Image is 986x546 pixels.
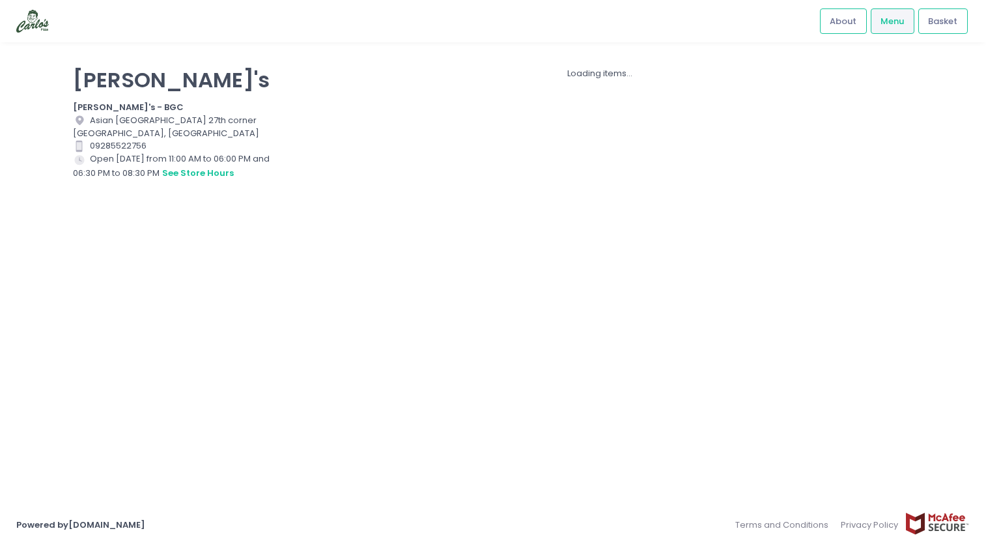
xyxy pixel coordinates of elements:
span: Basket [928,15,957,28]
button: see store hours [162,166,234,180]
span: About [830,15,856,28]
img: mcafee-secure [905,512,970,535]
div: 09285522756 [73,139,271,152]
div: Open [DATE] from 11:00 AM to 06:00 PM and 06:30 PM to 08:30 PM [73,152,271,180]
a: Privacy Policy [835,512,905,538]
a: About [820,8,867,33]
a: Powered by[DOMAIN_NAME] [16,519,145,531]
b: [PERSON_NAME]'s - BGC [73,101,184,113]
img: logo [16,10,49,33]
div: Asian [GEOGRAPHIC_DATA] 27th corner [GEOGRAPHIC_DATA], [GEOGRAPHIC_DATA] [73,114,271,140]
a: Terms and Conditions [735,512,835,538]
div: Loading items... [287,67,913,80]
a: Menu [871,8,914,33]
p: [PERSON_NAME]'s [73,67,271,93]
span: Menu [880,15,904,28]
